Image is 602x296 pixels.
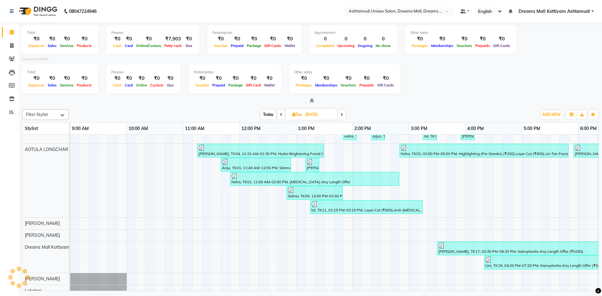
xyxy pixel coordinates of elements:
[262,83,276,87] span: Wallet
[27,44,46,48] span: Expenses
[430,44,455,48] span: Memberships
[229,35,245,43] div: ₹0
[455,35,474,43] div: ₹0
[336,35,356,43] div: 0
[353,124,372,133] a: 2:00 PM
[25,147,68,152] span: AOTULA LONGCHAR
[245,44,263,48] span: Package
[135,35,163,43] div: ₹0
[194,75,211,82] div: ₹0
[221,159,290,171] div: Anju, TK01, 11:40 AM-12:55 PM, Stemcell Facial (₹2400),Eyebrows Threading (₹50)
[26,112,48,117] span: Filter Stylist
[339,83,358,87] span: Vouchers
[231,173,399,185] div: Neha, TK02, 11:50 AM-02:50 PM, [MEDICAL_DATA] Any Length Offer
[410,35,430,43] div: ₹0
[111,30,194,35] div: Finance
[474,44,492,48] span: Prepaids
[212,35,229,43] div: ₹0
[111,75,123,82] div: ₹0
[198,145,323,157] div: [PERSON_NAME], TK04, 11:15 AM-01:30 PM, Hydra Brightening Facial (₹3500),Straight Cut (₹500)
[410,30,512,35] div: Other sales
[123,83,135,87] span: Card
[430,35,455,43] div: ₹0
[123,75,135,82] div: ₹0
[212,30,297,35] div: Redemption
[492,44,512,48] span: Gift Cards
[336,44,356,48] span: Upcoming
[135,83,149,87] span: Online
[263,44,283,48] span: Gift Cards
[163,35,183,43] div: ₹7,903
[409,124,429,133] a: 3:00 PM
[25,232,60,238] span: [PERSON_NAME]
[474,35,492,43] div: ₹0
[492,35,512,43] div: ₹0
[166,83,175,87] span: Due
[27,70,93,75] div: Total
[455,44,474,48] span: Vouchers
[46,44,58,48] span: Sales
[149,83,165,87] span: Custom
[27,35,46,43] div: ₹0
[306,159,319,171] div: [PERSON_NAME], TK03, 01:10 PM-01:25 PM, Eyebrows Threading (₹50)
[287,187,342,199] div: Salma, TK05, 12:50 PM-01:50 PM, Keratin Spa (₹1700)
[314,75,339,82] div: ₹0
[244,83,262,87] span: Gift Card
[291,112,304,117] span: Tue
[263,35,283,43] div: ₹0
[314,30,392,35] div: Appointment
[374,44,392,48] span: No show
[184,44,194,48] span: Due
[25,126,38,131] span: Stylist
[212,44,229,48] span: Voucher
[46,83,58,87] span: Sales
[25,276,60,282] span: [PERSON_NAME]
[519,8,590,15] span: Dreams Mall Kottiyam Ashtamudi
[58,75,75,82] div: ₹0
[25,221,60,226] span: [PERSON_NAME]
[376,75,396,82] div: ₹0
[410,44,430,48] span: Packages
[69,3,97,20] b: 08047224946
[227,83,244,87] span: Package
[244,75,262,82] div: ₹0
[111,83,123,87] span: Cash
[27,83,46,87] span: Expenses
[283,35,297,43] div: ₹0
[294,83,314,87] span: Packages
[542,112,561,117] span: ADD NEW
[165,75,176,82] div: ₹0
[46,75,58,82] div: ₹0
[111,35,123,43] div: ₹0
[194,83,211,87] span: Voucher
[294,70,396,75] div: Other sales
[123,35,135,43] div: ₹0
[25,244,92,250] span: Dreams Mall Kottiyam Ashtamudi
[314,35,336,43] div: 0
[356,44,374,48] span: Ongoing
[27,75,46,82] div: ₹0
[58,35,75,43] div: ₹0
[58,44,75,48] span: Services
[578,124,598,133] a: 6:00 PM
[227,75,244,82] div: ₹0
[262,75,276,82] div: ₹0
[22,56,48,62] label: Current month
[183,35,194,43] div: ₹0
[304,110,335,119] input: 2025-09-30
[194,70,276,75] div: Redemption
[111,44,123,48] span: Cash
[261,110,276,119] span: Today
[123,44,135,48] span: Card
[358,83,376,87] span: Prepaids
[314,44,336,48] span: Completed
[75,35,93,43] div: ₹0
[541,110,562,119] button: ADD NEW
[229,44,245,48] span: Prepaid
[294,75,314,82] div: ₹0
[283,44,297,48] span: Wallet
[135,44,163,48] span: Online/Custom
[314,83,339,87] span: Memberships
[376,83,396,87] span: Gift Cards
[311,201,422,213] div: lal, TK11, 01:15 PM-03:15 PM, Layer Cut (₹900),Anti-[MEDICAL_DATA] Treatment (₹1100)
